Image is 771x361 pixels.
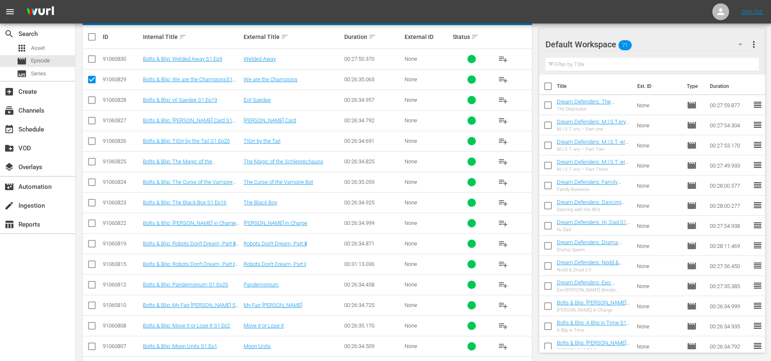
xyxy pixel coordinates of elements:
[557,219,630,232] a: Dream Defenders: Hi, Dad S1 EP15
[557,320,630,332] a: Bolts & Blip: A Blip in Time S1 Ep14
[244,281,279,288] a: Pandemonium
[103,261,140,267] div: 91060815
[687,261,697,271] span: Episode
[103,322,140,329] div: 91060808
[244,199,277,206] a: The Black Box
[706,196,753,216] td: 00:28:00.277
[405,220,450,226] div: None
[244,56,276,62] a: Welded Away
[405,343,450,349] div: None
[143,138,230,144] a: Bolts & Blip: TIGrr by the Tail S1 Ep20
[103,158,140,165] div: 91060825
[369,33,376,41] span: sort
[103,240,140,247] div: 91060819
[493,295,513,315] button: playlist_add
[244,138,280,144] a: TIGrr by the Tail
[344,97,402,103] div: 00:26:34.957
[179,33,187,41] span: sort
[706,296,753,316] td: 00:26:34.999
[103,199,140,206] div: 91060823
[557,167,630,172] div: M.I.S.T.-ery – Part Three
[103,138,140,144] div: 91060826
[281,33,288,41] span: sort
[633,216,684,236] td: None
[103,281,140,288] div: 91060812
[753,160,763,170] span: reorder
[687,201,697,211] span: Episode
[753,140,763,150] span: reorder
[493,316,513,336] button: playlist_add
[244,220,307,226] a: [PERSON_NAME] in Charge
[405,117,450,124] div: None
[753,180,763,190] span: reorder
[344,343,402,349] div: 00:26:34.509
[498,136,508,146] span: playlist_add
[244,302,302,308] a: My Fair [PERSON_NAME]
[493,70,513,90] button: playlist_add
[405,240,450,247] div: None
[344,302,402,308] div: 00:26:34.725
[405,138,450,144] div: None
[557,199,625,211] a: Dream Defenders: Dancing with the 80's S1 Ep 24
[143,322,230,329] a: Bolts & Blip: Move it or Lose It S1 Ep2
[706,216,753,236] td: 00:27:54.938
[633,336,684,356] td: None
[498,280,508,290] span: playlist_add
[143,158,215,171] a: Bolts & Blip: The Magic of the Schleprechauns S1 Ep8
[706,135,753,155] td: 00:27:53.170
[17,56,27,66] span: Episode
[344,158,402,165] div: 00:26:34.825
[749,34,759,54] button: more_vert
[493,152,513,172] button: playlist_add
[4,219,14,229] span: Reports
[405,261,450,267] div: None
[103,220,140,226] div: 91060822
[5,7,15,17] span: menu
[687,301,697,311] span: Episode
[633,196,684,216] td: None
[405,179,450,185] div: None
[498,177,508,187] span: playlist_add
[753,240,763,250] span: reorder
[143,117,236,130] a: Bolts & Blip: [PERSON_NAME] Card S1 Ep15
[633,276,684,296] td: None
[405,34,450,40] div: External ID
[405,199,450,206] div: None
[753,260,763,271] span: reorder
[557,119,629,131] a: Dream Defenders: M.I.S.T.ery S1 Ep 22
[557,299,630,312] a: Bolts & Blip: [PERSON_NAME] in Charge S1 Ep13
[143,281,228,288] a: Bolts & Blip: Pandemonium S1 Ep25
[498,300,508,310] span: playlist_add
[143,97,217,103] a: Bolts & Blip: vil Saedee S1 Ep19
[557,340,630,352] a: Bolts & Blip: [PERSON_NAME] Card S1 Ep15
[103,34,140,40] div: ID
[687,321,697,331] span: Episode
[493,336,513,356] button: playlist_add
[344,322,402,329] div: 00:26:35.170
[706,316,753,336] td: 00:26:34.935
[557,75,632,98] th: Title
[557,106,630,112] div: The Deprivator
[633,155,684,175] td: None
[498,54,508,64] span: playlist_add
[405,56,450,62] div: None
[143,32,241,42] div: Internal Title
[706,236,753,256] td: 00:28:11.469
[753,301,763,311] span: reorder
[687,160,697,170] span: Episode
[103,117,140,124] div: 91060827
[706,256,753,276] td: 00:27:56.450
[633,135,684,155] td: None
[4,201,14,211] span: Ingestion
[687,341,697,351] span: Episode
[143,343,217,349] a: Bolts & Blip: Moon Units S1 Ep1
[557,126,630,132] div: M.I.S.T.-ery – Part one
[244,32,342,42] div: External Title
[405,322,450,329] div: None
[557,287,630,293] div: Exo-[PERSON_NAME] Breaks Through
[687,100,697,110] span: Episode
[20,2,60,22] img: ans4CAIJ8jUAAAAAAAAAAAAAAAAAAAAAAAAgQb4GAAAAAAAAAAAAAAAAAAAAAAAAJMjXAAAAAAAAAAAAAAAAAAAAAAAAgAT5G...
[405,158,450,165] div: None
[4,29,14,39] span: Search
[493,90,513,110] button: playlist_add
